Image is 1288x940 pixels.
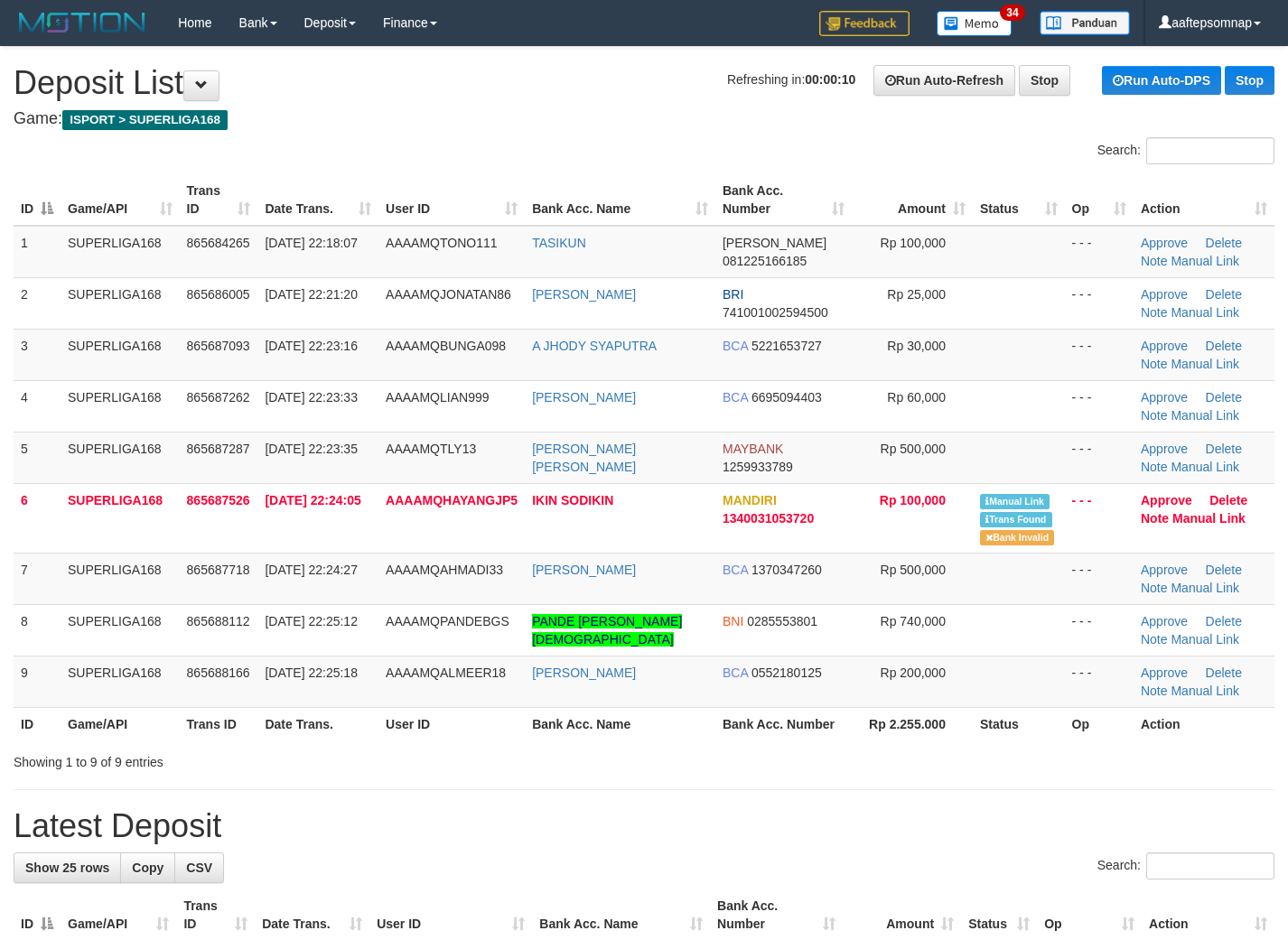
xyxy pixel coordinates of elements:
td: 1 [14,226,61,278]
th: Bank Acc. Number [715,707,852,740]
span: [DATE] 22:25:18 [265,665,357,680]
label: Search: [1097,852,1274,880]
a: Note [1141,632,1168,647]
span: 865687287 [187,442,250,456]
span: 865686005 [187,287,250,302]
th: Trans ID [180,707,258,740]
a: Manual Link [1171,632,1239,647]
span: Rp 25,000 [887,287,946,302]
a: [PERSON_NAME] [PERSON_NAME] [532,442,636,474]
td: 7 [14,553,61,604]
img: MOTION_logo.png [14,9,151,36]
a: Delete [1206,236,1242,250]
a: Approve [1141,236,1188,250]
a: [PERSON_NAME] [532,665,636,680]
th: Date Trans. [257,707,378,740]
span: 865688112 [187,614,250,628]
td: 4 [14,380,61,432]
span: AAAAMQLIAN999 [386,390,489,405]
h1: Latest Deposit [14,808,1274,844]
span: Copy 0552180125 to clipboard [751,665,822,680]
span: AAAAMQTLY13 [386,442,476,456]
a: Copy [120,852,175,883]
a: Note [1141,511,1169,526]
span: [PERSON_NAME] [723,236,826,250]
span: Rp 30,000 [887,339,946,353]
a: Approve [1141,390,1188,405]
td: - - - [1065,380,1134,432]
span: Copy [132,861,163,875]
span: 865688166 [187,665,250,680]
th: Status [973,707,1065,740]
a: Manual Link [1171,254,1239,268]
th: Amount: activate to sort column ascending [852,174,973,226]
a: Manual Link [1171,357,1239,371]
span: BNI [723,614,743,628]
a: IKIN SODIKIN [532,493,613,507]
a: Delete [1206,442,1242,456]
span: AAAAMQPANDEBGS [386,614,509,628]
td: SUPERLIGA168 [61,604,180,656]
td: SUPERLIGA168 [61,483,180,553]
a: Show 25 rows [14,852,121,883]
a: Approve [1141,563,1188,577]
th: Status: activate to sort column ascending [973,174,1065,226]
a: Delete [1206,390,1242,405]
span: [DATE] 22:21:20 [265,287,357,302]
span: Copy 1370347260 to clipboard [751,563,822,577]
a: Manual Link [1171,408,1239,423]
th: Op: activate to sort column ascending [1065,174,1134,226]
td: - - - [1065,277,1134,329]
div: Showing 1 to 9 of 9 entries [14,746,523,771]
td: SUPERLIGA168 [61,656,180,707]
span: Show 25 rows [25,861,109,875]
span: AAAAMQJONATAN86 [386,287,511,302]
a: Stop [1225,66,1274,95]
img: Feedback.jpg [819,11,910,36]
span: BCA [723,390,748,405]
span: Copy 6695094403 to clipboard [751,390,822,405]
span: [DATE] 22:24:05 [265,493,360,507]
span: 865687718 [187,563,250,577]
a: Note [1141,357,1168,371]
strong: 00:00:10 [805,72,855,87]
a: Run Auto-Refresh [873,65,1015,96]
td: 8 [14,604,61,656]
input: Search: [1146,137,1274,164]
th: Date Trans.: activate to sort column ascending [257,174,378,226]
span: BCA [723,339,748,353]
span: Similar transaction found [980,512,1052,527]
span: Rp 740,000 [881,614,946,628]
label: Search: [1097,137,1274,164]
a: [PERSON_NAME] [532,287,636,302]
td: SUPERLIGA168 [61,553,180,604]
td: 3 [14,329,61,380]
input: Search: [1146,852,1274,880]
span: Rp 100,000 [880,493,946,507]
td: 5 [14,432,61,483]
th: Op [1065,707,1134,740]
span: [DATE] 22:23:33 [265,390,357,405]
span: AAAAMQAHMADI33 [386,563,503,577]
td: SUPERLIGA168 [61,380,180,432]
td: SUPERLIGA168 [61,329,180,380]
span: Rp 200,000 [881,665,946,680]
span: [DATE] 22:25:12 [265,614,357,628]
img: Button%20Memo.svg [937,11,1013,36]
a: A JHODY SYAPUTRA [532,339,657,353]
td: - - - [1065,226,1134,278]
a: [PERSON_NAME] [532,563,636,577]
span: Copy 081225166185 to clipboard [723,254,807,268]
a: Note [1141,581,1168,595]
span: 34 [1000,5,1024,21]
th: Bank Acc. Name: activate to sort column ascending [525,174,715,226]
span: Refreshing in: [727,72,855,87]
span: ISPORT > SUPERLIGA168 [62,110,228,130]
td: 9 [14,656,61,707]
a: PANDE [PERSON_NAME][DEMOGRAPHIC_DATA] [532,614,682,647]
span: Copy 1259933789 to clipboard [723,460,793,474]
span: [DATE] 22:23:16 [265,339,357,353]
a: Approve [1141,339,1188,353]
a: Note [1141,408,1168,423]
td: SUPERLIGA168 [61,277,180,329]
